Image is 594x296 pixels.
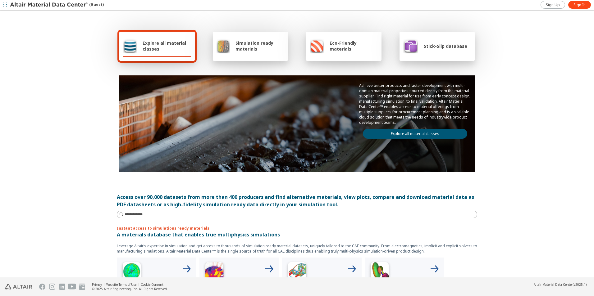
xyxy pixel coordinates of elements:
span: Sign In [573,2,586,7]
span: Stick-Slip database [424,43,467,49]
span: Sign Up [546,2,560,7]
img: High Frequency Icon [119,260,144,285]
div: © 2025 Altair Engineering, Inc. All Rights Reserved. [92,287,168,291]
img: Altair Material Data Center [10,2,89,8]
img: Crash Analyses Icon [367,260,392,285]
a: Sign In [568,1,591,9]
span: Eco-Friendly materials [330,40,377,52]
img: Explore all material classes [123,38,137,53]
div: (v2025.1) [534,282,587,287]
img: Structural Analyses Icon [285,260,309,285]
img: Eco-Friendly materials [310,38,324,53]
img: Altair Engineering [5,284,32,289]
a: Privacy [92,282,102,287]
img: Low Frequency Icon [202,260,227,285]
span: Explore all material classes [143,40,191,52]
a: Explore all material classes [363,129,467,139]
p: A materials database that enables true multiphysics simulations [117,231,477,238]
a: Sign Up [541,1,565,9]
p: Instant access to simulations ready materials [117,226,477,231]
a: Website Terms of Use [106,282,136,287]
div: (Guest) [10,2,104,8]
p: Leverage Altair’s expertise in simulation and get access to thousands of simulation ready materia... [117,243,477,254]
p: Achieve better products and faster development with multi-domain material properties sourced dire... [359,83,471,125]
a: Cookie Consent [141,282,163,287]
img: Simulation ready materials [217,38,230,53]
img: Stick-Slip database [403,38,418,53]
span: Altair Material Data Center [534,282,573,287]
div: Access over 90,000 datasets from more than 400 producers and find alternative materials, view plo... [117,193,477,208]
span: Simulation ready materials [235,40,284,52]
